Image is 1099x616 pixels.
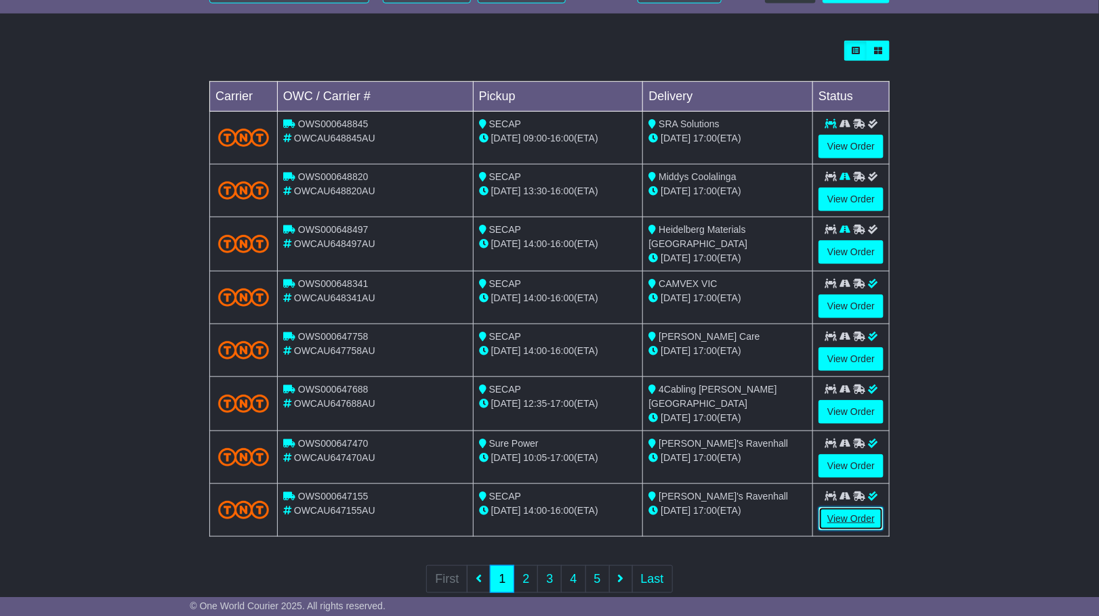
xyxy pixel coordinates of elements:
[489,438,539,449] span: Sure Power
[491,185,521,196] span: [DATE]
[693,412,717,423] span: 17:00
[218,181,269,200] img: TNT_Domestic.png
[661,505,690,516] span: [DATE]
[479,291,638,305] div: - (ETA)
[491,452,521,463] span: [DATE]
[818,507,884,531] a: View Order
[473,82,643,112] td: Pickup
[190,600,386,611] span: © One World Courier 2025. All rights reserved.
[298,331,369,342] span: OWS000647758
[648,224,747,249] span: Heidelberg Materials [GEOGRAPHIC_DATA]
[643,82,813,112] td: Delivery
[489,491,521,502] span: SECAP
[491,398,521,409] span: [DATE]
[218,288,269,307] img: TNT_Domestic.png
[818,347,884,371] a: View Order
[585,565,610,593] a: 5
[693,133,717,144] span: 17:00
[661,292,690,303] span: [DATE]
[294,345,375,356] span: OWCAU647758AU
[489,171,521,182] span: SECAP
[561,565,585,593] a: 4
[298,491,369,502] span: OWS000647155
[818,135,884,158] a: View Order
[218,448,269,466] img: TNT_Domestic.png
[278,82,474,112] td: OWC / Carrier #
[491,292,521,303] span: [DATE]
[659,491,788,502] span: [PERSON_NAME]'s Ravenhall
[648,291,807,305] div: (ETA)
[693,345,717,356] span: 17:00
[294,133,375,144] span: OWCAU648845AU
[659,278,717,289] span: CAMVEX VIC
[524,398,547,409] span: 12:35
[479,184,638,198] div: - (ETA)
[514,565,538,593] a: 2
[298,438,369,449] span: OWS000647470
[210,82,278,112] td: Carrier
[550,185,574,196] span: 16:00
[659,438,788,449] span: [PERSON_NAME]'s Ravenhall
[298,118,369,129] span: OWS000648845
[479,397,638,411] div: - (ETA)
[298,171,369,182] span: OWS000648820
[818,294,884,318] a: View Order
[479,131,638,146] div: - (ETA)
[659,171,736,182] span: Middys Coolalinga
[524,238,547,249] span: 14:00
[550,505,574,516] span: 16:00
[661,185,690,196] span: [DATE]
[661,133,690,144] span: [DATE]
[818,240,884,264] a: View Order
[661,412,690,423] span: [DATE]
[648,131,807,146] div: (ETA)
[298,278,369,289] span: OWS000648341
[818,400,884,424] a: View Order
[648,344,807,358] div: (ETA)
[491,345,521,356] span: [DATE]
[489,118,521,129] span: SECAP
[218,341,269,359] img: TNT_Domestic.png
[490,565,514,593] a: 1
[491,238,521,249] span: [DATE]
[489,224,521,235] span: SECAP
[294,505,375,516] span: OWCAU647155AU
[489,384,521,395] span: SECAP
[661,252,690,263] span: [DATE]
[491,505,521,516] span: [DATE]
[550,345,574,356] span: 16:00
[537,565,562,593] a: 3
[648,451,807,465] div: (ETA)
[632,565,673,593] a: Last
[294,452,375,463] span: OWCAU647470AU
[648,251,807,265] div: (ETA)
[550,133,574,144] span: 16:00
[659,331,760,342] span: [PERSON_NAME] Care
[298,224,369,235] span: OWS000648497
[479,451,638,465] div: - (ETA)
[294,238,375,249] span: OWCAU648497AU
[294,398,375,409] span: OWCAU647688AU
[524,505,547,516] span: 14:00
[479,504,638,518] div: - (ETA)
[218,129,269,147] img: TNT_Domestic.png
[489,331,521,342] span: SECAP
[294,185,375,196] span: OWCAU648820AU
[648,384,776,409] span: 4Cabling [PERSON_NAME][GEOGRAPHIC_DATA]
[524,452,547,463] span: 10:05
[524,345,547,356] span: 14:00
[648,184,807,198] div: (ETA)
[818,188,884,211] a: View Order
[218,235,269,253] img: TNT_Domestic.png
[648,411,807,425] div: (ETA)
[693,185,717,196] span: 17:00
[479,344,638,358] div: - (ETA)
[524,292,547,303] span: 14:00
[693,452,717,463] span: 17:00
[524,133,547,144] span: 09:00
[218,501,269,519] img: TNT_Domestic.png
[550,398,574,409] span: 17:00
[693,292,717,303] span: 17:00
[489,278,521,289] span: SECAP
[813,82,890,112] td: Status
